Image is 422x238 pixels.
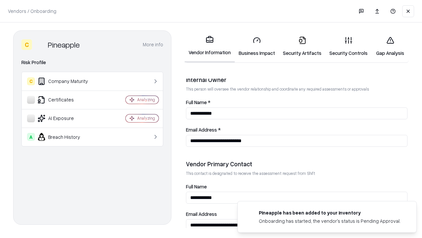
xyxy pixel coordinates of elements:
div: A [27,133,35,141]
a: Vendor Information [185,30,235,62]
a: Security Controls [325,31,372,62]
button: More info [143,39,163,51]
img: pineappleenergy.com [246,209,254,217]
div: Certificates [27,96,106,104]
div: Pineapple has been added to your inventory [259,209,401,216]
p: This person will oversee the vendor relationship and coordinate any required assessments or appro... [186,86,407,92]
label: Email Address [186,212,407,217]
div: Breach History [27,133,106,141]
div: Onboarding has started, the vendor's status is Pending Approval. [259,218,401,224]
label: Full Name [186,184,407,189]
div: Risk Profile [21,59,163,66]
label: Full Name * [186,100,407,105]
div: Pineapple [48,39,80,50]
div: Analyzing [137,97,155,102]
label: Email Address * [186,127,407,132]
p: Vendors / Onboarding [8,8,56,15]
img: Pineapple [35,39,45,50]
div: Internal Owner [186,76,407,84]
div: C [21,39,32,50]
div: C [27,77,35,85]
a: Gap Analysis [372,31,409,62]
div: Analyzing [137,115,155,121]
p: This contact is designated to receive the assessment request from Shift [186,171,407,176]
div: Vendor Primary Contact [186,160,407,168]
div: Company Maturity [27,77,106,85]
a: Business Impact [235,31,279,62]
div: AI Exposure [27,114,106,122]
a: Security Artifacts [279,31,325,62]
